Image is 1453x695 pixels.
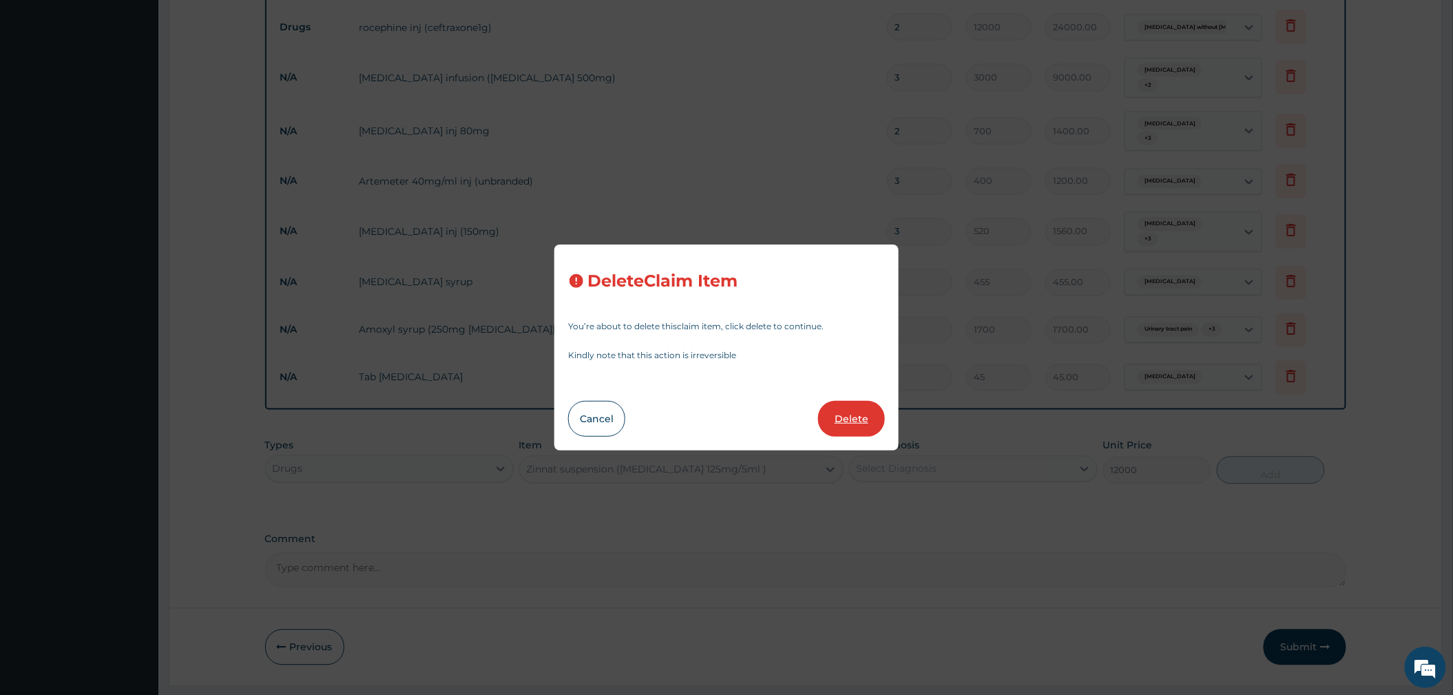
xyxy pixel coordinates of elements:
img: d_794563401_company_1708531726252_794563401 [25,69,56,103]
span: We're online! [80,174,190,313]
p: You’re about to delete this claim item , click delete to continue. [568,322,885,331]
button: Cancel [568,401,625,437]
h3: Delete Claim Item [587,272,738,291]
div: Chat with us now [72,77,231,95]
p: Kindly note that this action is irreversible [568,351,885,360]
button: Delete [818,401,885,437]
textarea: Type your message and hit 'Enter' [7,376,262,424]
div: Minimize live chat window [226,7,259,40]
